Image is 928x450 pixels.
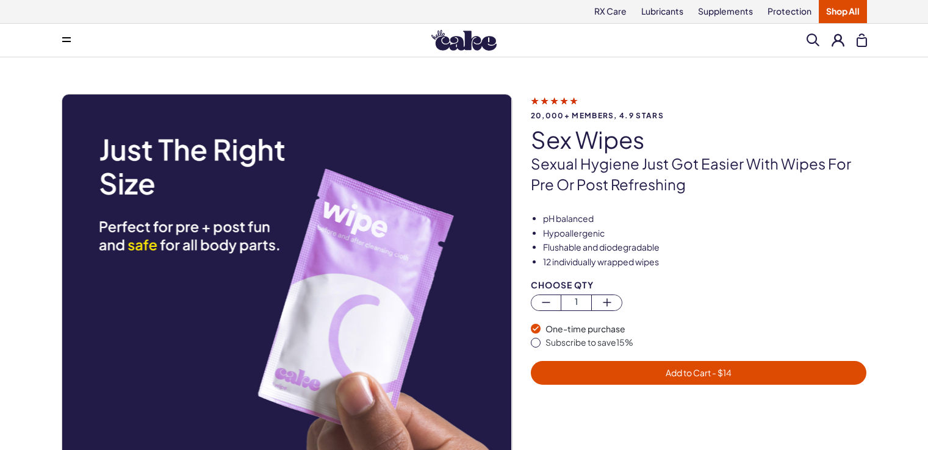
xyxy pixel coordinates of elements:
[543,256,867,268] li: 12 individually wrapped wipes
[543,227,867,240] li: Hypoallergenic
[561,295,591,309] span: 1
[431,30,497,51] img: Hello Cake
[666,367,732,378] span: Add to Cart
[531,127,867,152] h1: sex wipes
[545,337,867,349] div: Subscribe to save 15 %
[711,367,732,378] span: - $ 14
[543,241,867,254] li: Flushable and diodegradable
[531,95,867,120] a: 20,000+ members, 4.9 stars
[543,213,867,225] li: pH balanced
[545,323,867,335] div: One-time purchase
[531,112,867,120] span: 20,000+ members, 4.9 stars
[531,280,867,290] div: Choose Qty
[531,361,867,385] button: Add to Cart - $14
[531,154,867,195] p: Sexual hygiene just got easier with wipes for pre or post refreshing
